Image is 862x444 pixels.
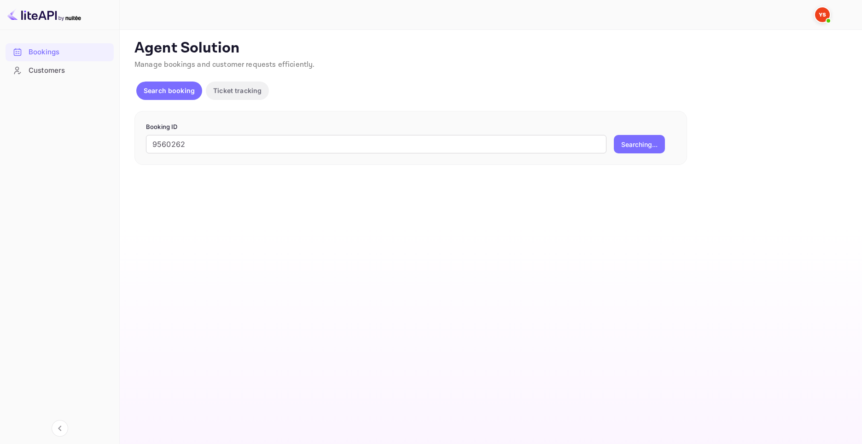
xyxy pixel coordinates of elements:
a: Customers [6,62,114,79]
input: Enter Booking ID (e.g., 63782194) [146,135,606,153]
div: Bookings [29,47,109,58]
p: Ticket tracking [213,86,262,95]
span: Manage bookings and customer requests efficiently. [134,60,315,70]
p: Search booking [144,86,195,95]
button: Collapse navigation [52,420,68,437]
a: Bookings [6,43,114,60]
button: Searching... [614,135,665,153]
img: Yandex Support [815,7,830,22]
p: Booking ID [146,123,676,132]
img: LiteAPI logo [7,7,81,22]
div: Customers [29,65,109,76]
p: Agent Solution [134,39,845,58]
div: Customers [6,62,114,80]
div: Bookings [6,43,114,61]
